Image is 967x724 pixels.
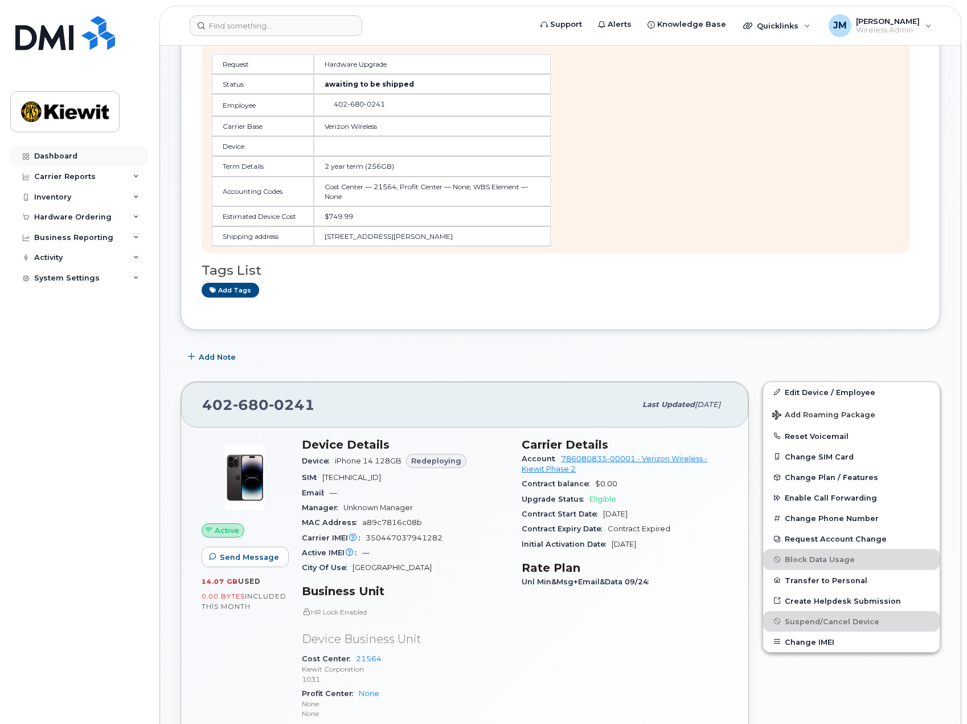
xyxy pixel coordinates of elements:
[302,674,508,684] p: 1031
[522,438,728,452] h3: Carrier Details
[612,540,636,548] span: [DATE]
[550,19,582,30] span: Support
[302,457,335,465] span: Device
[763,528,940,549] button: Request Account Change
[302,689,359,698] span: Profit Center
[202,396,315,413] span: 402
[238,577,261,585] span: used
[821,14,940,37] div: Jason Muhle
[772,410,875,421] span: Add Roaming Package
[202,283,259,297] a: Add tags
[314,74,551,94] td: awaiting to be shipped
[347,100,364,108] span: 680
[695,400,720,409] span: [DATE]
[202,577,238,585] span: 14.07 GB
[302,584,508,598] h3: Business Unit
[763,570,940,591] button: Transfer to Personal
[735,14,818,37] div: Quicklinks
[522,577,654,586] span: Unl Min&Msg+Email&Data 09/24
[302,548,362,557] span: Active IMEI
[785,617,879,625] span: Suspend/Cancel Device
[763,591,940,611] a: Create Helpdesk Submission
[322,473,381,482] span: [TECHNICAL_ID]
[763,549,940,570] button: Block Data Usage
[212,156,314,176] td: Term Details
[202,547,289,567] button: Send Message
[763,402,940,426] button: Add Roaming Package
[302,503,343,512] span: Manager
[522,561,728,575] h3: Rate Plan
[785,494,877,502] span: Enable Call Forwarding
[763,382,940,402] a: Edit Device / Employee
[212,94,314,116] td: Employee
[220,552,279,563] span: Send Message
[763,487,940,508] button: Enable Call Forwarding
[522,495,589,503] span: Upgrade Status
[785,473,878,482] span: Change Plan / Features
[302,518,362,527] span: MAC Address
[595,479,617,488] span: $0.00
[640,13,734,36] a: Knowledge Base
[212,74,314,94] td: Status
[212,206,314,226] td: Estimated Device Cost
[856,26,920,35] span: Wireless Admin
[314,226,551,246] td: [STREET_ADDRESS][PERSON_NAME]
[181,347,245,368] button: Add Note
[642,400,695,409] span: Last updated
[212,54,314,74] td: Request
[917,674,958,715] iframe: Messenger Launcher
[763,446,940,467] button: Change SIM Card
[302,563,353,572] span: City Of Use
[314,54,551,74] td: Hardware Upgrade
[522,479,595,488] span: Contract balance
[532,13,590,36] a: Support
[202,263,919,278] h3: Tags List
[302,699,508,709] p: None
[330,489,337,497] span: —
[302,631,508,648] p: Device Business Unit
[302,654,356,663] span: Cost Center
[364,100,385,108] span: 0241
[856,17,920,26] span: [PERSON_NAME]
[522,524,608,533] span: Contract Expiry Date
[362,548,370,557] span: —
[343,503,413,512] span: Unknown Manager
[763,467,940,487] button: Change Plan / Features
[763,426,940,446] button: Reset Voicemail
[314,206,551,226] td: $749.99
[314,156,551,176] td: 2 year term (256GB)
[353,563,432,572] span: [GEOGRAPHIC_DATA]
[302,664,508,674] p: Kiewit Corporation
[522,454,707,473] a: 786080835-00001 - Verizon Wireless - Kiewit Phase 2
[202,592,286,611] span: included this month
[608,19,632,30] span: Alerts
[215,525,239,536] span: Active
[522,540,612,548] span: Initial Activation Date
[657,19,726,30] span: Knowledge Base
[202,592,245,600] span: 0.00 Bytes
[302,489,330,497] span: Email
[314,116,551,136] td: Verizon Wireless
[362,518,422,527] span: a89c7816c08b
[212,177,314,206] td: Accounting Codes
[763,632,940,652] button: Change IMEI
[190,15,362,36] input: Find something...
[212,226,314,246] td: Shipping address
[212,136,314,156] td: Device
[302,709,508,718] p: None
[763,508,940,528] button: Change Phone Number
[314,177,551,206] td: Cost Center — 21564, Profit Center — None, WBS Element — None
[269,396,315,413] span: 0241
[334,100,385,108] span: 402
[302,438,508,452] h3: Device Details
[335,457,401,465] span: iPhone 14 128GB
[302,607,508,617] p: HR Lock Enabled
[763,611,940,632] button: Suspend/Cancel Device
[199,352,236,363] span: Add Note
[233,396,269,413] span: 680
[608,524,670,533] span: Contract Expired
[366,534,442,542] span: 350447037941282
[359,689,379,698] a: None
[589,495,616,503] span: Eligible
[302,534,366,542] span: Carrier IMEI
